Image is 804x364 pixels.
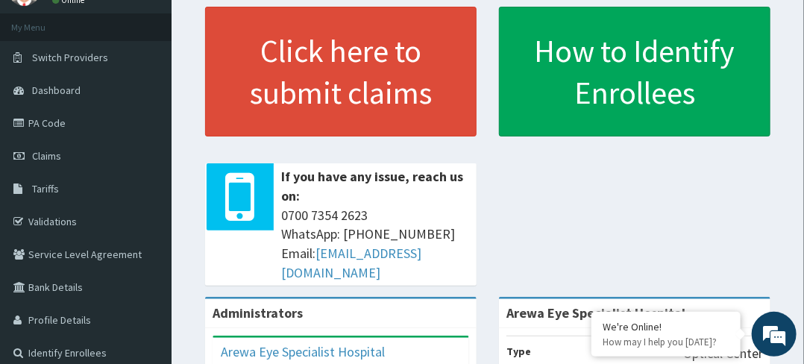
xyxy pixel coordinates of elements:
span: 0700 7354 2623 WhatsApp: [PHONE_NUMBER] Email: [281,206,469,283]
b: Administrators [213,304,303,321]
a: Click here to submit claims [205,7,477,136]
span: Switch Providers [32,51,108,64]
p: How may I help you today? [603,336,729,348]
img: d_794563401_company_1708531726252_794563401 [28,75,60,112]
span: We're online! [87,95,206,246]
a: How to Identify Enrollees [499,7,770,136]
div: Chat with us now [78,84,251,103]
span: Dashboard [32,84,81,97]
span: Claims [32,149,61,163]
strong: Arewa Eye Specialist Hospital [506,304,685,321]
b: If you have any issue, reach us on: [281,168,463,204]
textarea: Type your message and hit 'Enter' [7,222,284,274]
div: We're Online! [603,320,729,333]
b: Type [506,345,531,358]
a: [EMAIL_ADDRESS][DOMAIN_NAME] [281,245,421,281]
a: Arewa Eye Specialist Hospital [221,343,385,360]
span: Tariffs [32,182,59,195]
div: Minimize live chat window [245,7,280,43]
